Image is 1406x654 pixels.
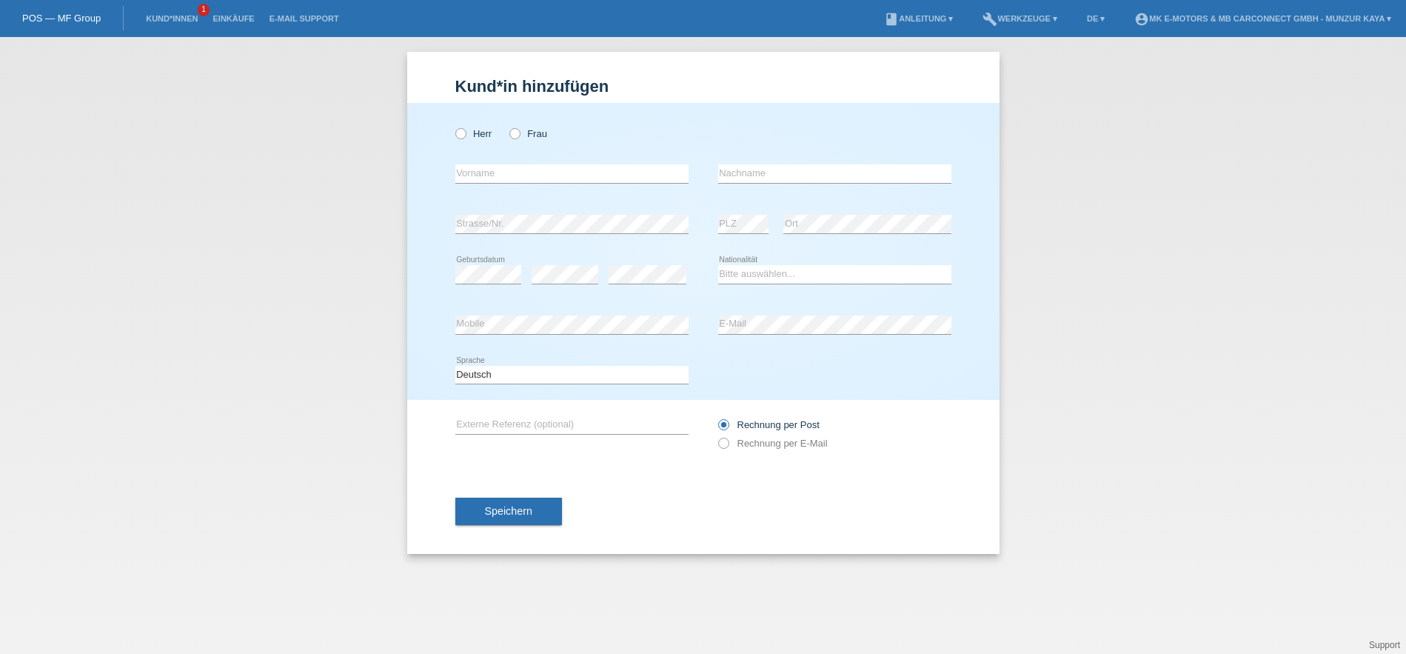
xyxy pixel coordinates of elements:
label: Herr [455,128,492,139]
a: Kund*innen [138,14,205,23]
a: Einkäufe [205,14,261,23]
label: Frau [509,128,547,139]
a: POS — MF Group [22,13,101,24]
i: account_circle [1134,12,1149,27]
span: 1 [198,4,210,16]
input: Rechnung per Post [718,419,728,438]
label: Rechnung per Post [718,419,820,430]
input: Herr [455,128,465,138]
a: account_circleMK E-MOTORS & MB CarConnect GmbH - Munzur Kaya ▾ [1127,14,1399,23]
a: Support [1369,640,1400,650]
span: Speichern [485,505,532,517]
h1: Kund*in hinzufügen [455,77,951,96]
a: DE ▾ [1079,14,1112,23]
input: Frau [509,128,519,138]
button: Speichern [455,498,562,526]
a: E-Mail Support [262,14,347,23]
i: book [884,12,899,27]
i: build [982,12,997,27]
label: Rechnung per E-Mail [718,438,828,449]
a: bookAnleitung ▾ [877,14,960,23]
input: Rechnung per E-Mail [718,438,728,456]
a: buildWerkzeuge ▾ [975,14,1065,23]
